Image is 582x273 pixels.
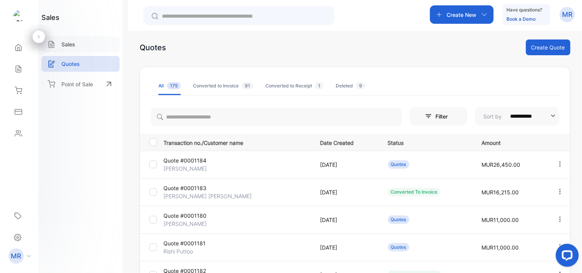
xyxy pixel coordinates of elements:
[482,189,519,196] span: MUR16,215.00
[475,107,559,125] button: Sort by
[167,82,181,89] span: 175
[140,42,166,53] div: Quotes
[336,82,365,89] div: Deleted
[315,82,323,89] span: 1
[388,188,441,196] div: Converted To Invoice
[320,161,372,169] p: [DATE]
[265,82,323,89] div: Converted to Receipt
[163,184,213,192] p: Quote #0001183
[482,244,519,251] span: MUR11,000.00
[388,243,409,252] div: Quotes
[163,164,213,173] p: [PERSON_NAME]
[61,60,80,68] p: Quotes
[158,82,181,89] div: All
[242,82,253,89] span: 91
[320,188,372,196] p: [DATE]
[388,215,409,224] div: Quotes
[13,10,25,21] img: logo
[41,36,120,52] a: Sales
[163,192,252,200] p: [PERSON_NAME] [PERSON_NAME]
[447,11,477,19] p: Create New
[163,156,213,164] p: Quote #0001184
[356,82,365,89] span: 9
[507,6,542,14] p: Have questions?
[163,239,213,247] p: Quote #0001181
[61,80,93,88] p: Point of Sale
[483,112,502,120] p: Sort by
[320,243,372,252] p: [DATE]
[193,82,253,89] div: Converted to Invoice
[41,12,59,23] h1: sales
[560,5,575,24] button: MR
[388,137,466,147] p: Status
[163,247,213,255] p: Rishi Puttoo
[507,16,536,22] a: Book a Demo
[562,10,573,20] p: MR
[526,39,570,55] button: Create Quote
[163,220,213,228] p: [PERSON_NAME]
[61,40,75,48] p: Sales
[320,216,372,224] p: [DATE]
[41,56,120,72] a: Quotes
[388,160,409,169] div: Quotes
[163,137,310,147] p: Transaction no./Customer name
[163,212,213,220] p: Quote #0001180
[430,5,494,24] button: Create New
[482,161,521,168] span: MUR26,450.00
[320,137,372,147] p: Date Created
[11,251,21,261] p: MR
[482,137,541,147] p: Amount
[550,241,582,273] iframe: LiveChat chat widget
[482,217,519,223] span: MUR11,000.00
[41,76,120,92] a: Point of Sale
